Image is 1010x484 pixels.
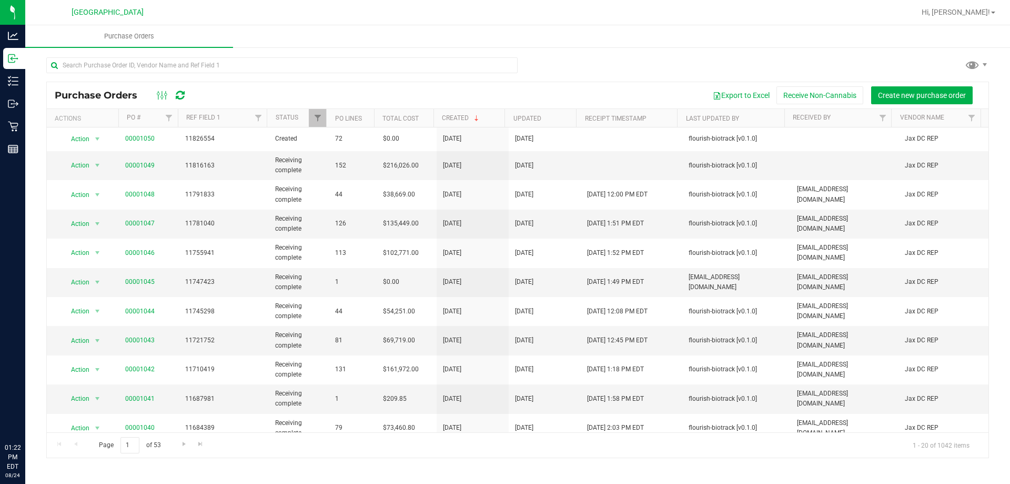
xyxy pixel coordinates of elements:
span: [DATE] [515,219,533,229]
span: Created [275,134,322,144]
span: select [90,132,104,146]
span: [DATE] 1:51 PM EDT [587,219,644,229]
span: [DATE] [443,335,461,345]
a: Received By [793,114,831,121]
a: Filter [309,109,326,127]
span: Action [62,391,90,406]
span: Jax DC REP [905,248,982,258]
a: 00001047 [125,220,155,227]
span: [DATE] [515,364,533,374]
a: Purchase Orders [25,25,233,47]
span: [DATE] 1:49 PM EDT [587,277,644,287]
a: Vendor Name [900,114,944,121]
span: [DATE] [443,394,461,404]
span: flourish-biotrack [v0.1.0] [689,134,784,144]
span: Jax DC REP [905,277,982,287]
span: 81 [335,335,370,345]
span: $38,669.00 [383,190,415,200]
span: Receiving complete [275,360,322,380]
span: $69,719.00 [383,335,415,345]
a: 00001040 [125,424,155,431]
span: [EMAIL_ADDRESS][DOMAIN_NAME] [797,272,892,292]
span: select [90,362,104,377]
span: Hi, [PERSON_NAME]! [922,8,990,16]
span: select [90,158,104,173]
span: 72 [335,134,370,144]
span: 152 [335,161,370,171]
span: Receiving complete [275,243,322,263]
a: Filter [874,109,891,127]
a: 00001042 [125,366,155,373]
span: [EMAIL_ADDRESS][DOMAIN_NAME] [797,389,892,409]
span: Jax DC REP [905,394,982,404]
span: [EMAIL_ADDRESS][DOMAIN_NAME] [689,272,784,292]
span: flourish-biotrack [v0.1.0] [689,248,784,258]
span: [DATE] 12:08 PM EDT [587,307,648,317]
span: [GEOGRAPHIC_DATA] [72,8,144,17]
span: $209.85 [383,394,407,404]
a: Filter [249,109,267,127]
span: [DATE] 12:00 PM EDT [587,190,648,200]
a: Receipt Timestamp [585,115,647,122]
inline-svg: Retail [8,121,18,132]
span: select [90,216,104,231]
a: 00001048 [125,191,155,198]
span: [DATE] [515,307,533,317]
span: Receiving complete [275,214,322,234]
a: Ref Field 1 [186,114,220,121]
span: flourish-biotrack [v0.1.0] [689,161,784,171]
span: flourish-biotrack [v0.1.0] [689,423,784,433]
span: Jax DC REP [905,307,982,317]
span: [EMAIL_ADDRESS][DOMAIN_NAME] [797,301,892,321]
span: [DATE] [515,394,533,404]
span: select [90,421,104,436]
span: Receiving complete [275,389,322,409]
span: [EMAIL_ADDRESS][DOMAIN_NAME] [797,243,892,263]
span: 11755941 [185,248,262,258]
span: 79 [335,423,370,433]
inline-svg: Inventory [8,76,18,86]
a: 00001049 [125,162,155,169]
span: 11791833 [185,190,262,200]
span: select [90,245,104,260]
span: [DATE] 1:58 PM EDT [587,394,644,404]
a: Created [442,114,481,122]
span: [DATE] 2:03 PM EDT [587,423,644,433]
span: Jax DC REP [905,364,982,374]
span: Action [62,187,90,202]
a: 00001044 [125,308,155,315]
span: [DATE] 1:52 PM EDT [587,248,644,258]
span: Receiving complete [275,155,322,175]
span: 1 [335,394,370,404]
span: Jax DC REP [905,134,982,144]
a: Status [276,114,298,121]
span: [DATE] [443,219,461,229]
span: [EMAIL_ADDRESS][DOMAIN_NAME] [797,214,892,234]
span: $102,771.00 [383,248,419,258]
span: $54,251.00 [383,307,415,317]
span: [DATE] [515,277,533,287]
span: [DATE] [443,364,461,374]
inline-svg: Analytics [8,31,18,41]
span: Receiving complete [275,184,322,204]
span: 11816163 [185,161,262,171]
span: flourish-biotrack [v0.1.0] [689,335,784,345]
div: Actions [55,115,114,122]
a: Go to the next page [176,437,191,451]
span: Jax DC REP [905,161,982,171]
span: select [90,333,104,348]
span: [DATE] [515,161,533,171]
span: $161,972.00 [383,364,419,374]
span: flourish-biotrack [v0.1.0] [689,307,784,317]
a: 00001041 [125,395,155,402]
span: [EMAIL_ADDRESS][DOMAIN_NAME] [797,330,892,350]
span: [DATE] 12:45 PM EDT [587,335,648,345]
span: Action [62,333,90,348]
span: [DATE] [515,190,533,200]
span: 11687981 [185,394,262,404]
span: Action [62,362,90,377]
input: Search Purchase Order ID, Vendor Name and Ref Field 1 [46,57,518,73]
a: Filter [963,109,981,127]
span: Action [62,158,90,173]
span: [DATE] 1:18 PM EDT [587,364,644,374]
